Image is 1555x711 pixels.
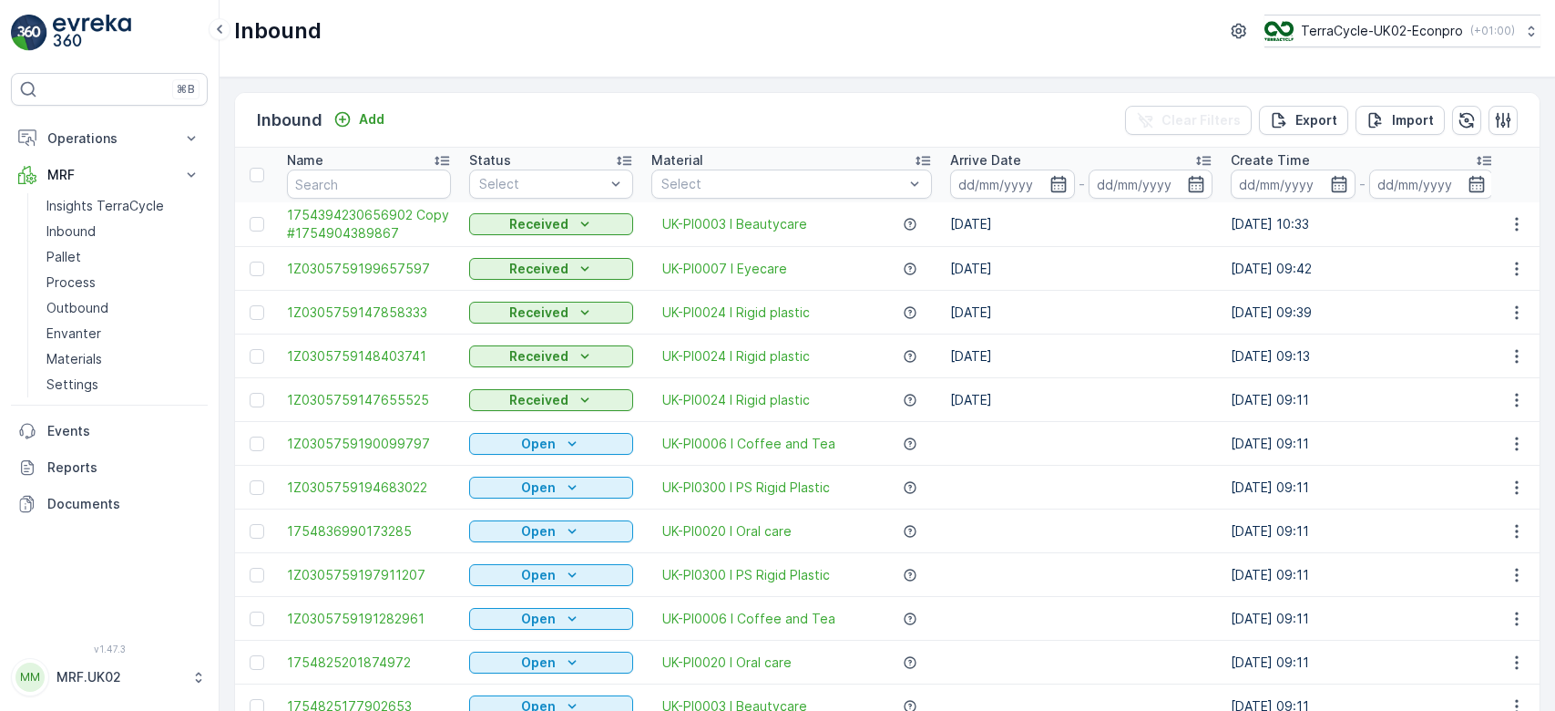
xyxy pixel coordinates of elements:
td: [DATE] [941,378,1222,422]
button: MRF [11,157,208,193]
p: Open [521,610,556,628]
td: [DATE] 09:11 [1222,378,1502,422]
p: Received [509,215,568,233]
p: Received [509,347,568,366]
button: Open [469,564,633,586]
span: UK-PI0024 I Rigid plastic [662,347,810,366]
p: Pallet [46,248,81,266]
a: Events [11,413,208,449]
td: [DATE] 09:11 [1222,510,1502,553]
p: Documents [47,495,200,513]
p: Import [1392,111,1434,129]
td: [DATE] 09:39 [1222,291,1502,335]
span: v 1.47.3 [11,644,208,654]
div: Toggle Row Selected [250,480,264,495]
a: 1754825201874972 [287,654,451,672]
a: Reports [11,449,208,486]
img: terracycle_logo_wKaHoWT.png [1264,21,1294,41]
p: Inbound [234,16,322,46]
p: Open [521,479,556,497]
a: 1Z0305759148403741 [287,347,451,366]
a: 1Z0305759190099797 [287,435,451,453]
p: Material [651,151,703,170]
td: [DATE] 09:11 [1222,422,1502,466]
a: Documents [11,486,208,522]
input: dd/mm/yyyy [1369,170,1494,199]
button: Received [469,389,633,411]
a: UK-PI0024 I Rigid plastic [662,304,810,322]
p: Reports [47,459,200,477]
a: 1754394230656902 Copy #1754904389867 [287,206,451,242]
a: UK-PI0020 I Oral care [662,522,792,541]
span: 1Z0305759147655525 [287,391,451,409]
div: Toggle Row Selected [250,612,264,626]
p: Status [469,151,511,170]
td: [DATE] 09:42 [1222,247,1502,291]
button: Clear Filters [1125,106,1252,135]
div: Toggle Row Selected [250,217,264,232]
input: dd/mm/yyyy [1231,170,1356,199]
p: Received [509,260,568,278]
p: Settings [46,376,98,394]
div: Toggle Row Selected [250,655,264,670]
img: logo_light-DOdMpM7g.png [53,15,131,51]
a: Settings [39,372,208,397]
p: Open [521,566,556,584]
div: Toggle Row Selected [250,349,264,364]
button: Open [469,608,633,630]
button: Received [469,258,633,280]
a: UK-PI0007 I Eyecare [662,260,787,278]
p: Add [359,110,384,129]
td: [DATE] [941,335,1222,378]
div: Toggle Row Selected [250,305,264,320]
td: [DATE] [941,291,1222,335]
p: Outbound [46,299,108,317]
p: Operations [47,129,171,148]
a: 1Z0305759191282961 [287,610,451,628]
input: dd/mm/yyyy [950,170,1075,199]
p: Export [1295,111,1337,129]
span: UK-PI0003 I Beautycare [662,215,807,233]
img: logo [11,15,47,51]
div: Toggle Row Selected [250,393,264,407]
input: Search [287,170,451,199]
span: 1Z0305759194683022 [287,479,451,497]
td: [DATE] 09:11 [1222,641,1502,685]
input: dd/mm/yyyy [1089,170,1213,199]
a: UK-PI0300 I PS Rigid Plastic [662,479,830,497]
p: Clear Filters [1161,111,1241,129]
p: MRF.UK02 [56,668,182,686]
span: 1Z0305759197911207 [287,566,451,584]
p: Arrive Date [950,151,1021,170]
a: 1Z0305759199657597 [287,260,451,278]
a: 1754836990173285 [287,522,451,541]
a: Outbound [39,295,208,321]
td: [DATE] 09:11 [1222,597,1502,641]
p: Insights TerraCycle [46,197,164,215]
button: Open [469,652,633,674]
a: Inbound [39,219,208,244]
button: MMMRF.UK02 [11,658,208,696]
td: [DATE] 09:13 [1222,335,1502,378]
a: Envanter [39,321,208,346]
p: Process [46,273,96,292]
p: Open [521,522,556,541]
td: [DATE] [941,247,1222,291]
a: Pallet [39,244,208,270]
button: Received [469,302,633,324]
span: UK-PI0024 I Rigid plastic [662,391,810,409]
div: MM [15,663,45,692]
p: - [1359,173,1366,195]
span: 1Z0305759147858333 [287,304,451,322]
button: Add [326,108,392,130]
a: UK-PI0006 I Coffee and Tea [662,435,835,453]
p: Materials [46,350,102,368]
td: [DATE] 10:33 [1222,202,1502,247]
